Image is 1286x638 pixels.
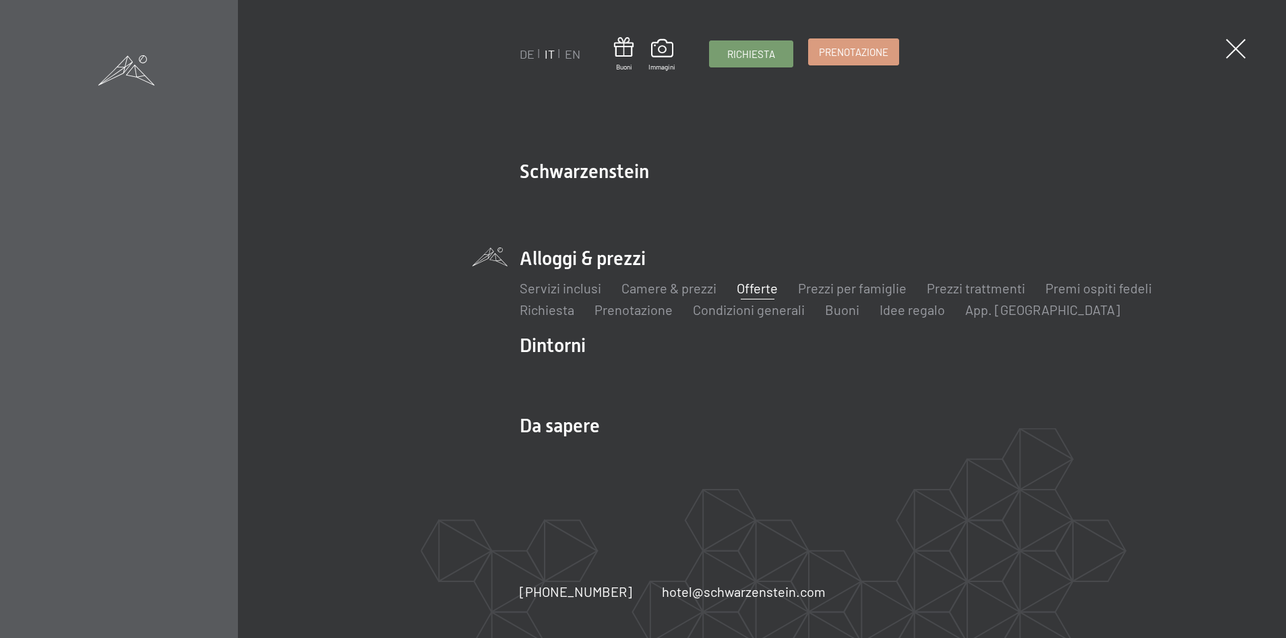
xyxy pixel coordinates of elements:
span: [PHONE_NUMBER] [520,583,632,600]
a: Servizi inclusi [520,280,601,296]
a: [PHONE_NUMBER] [520,582,632,601]
a: Condizioni generali [693,301,805,318]
a: Immagini [648,39,675,71]
span: Immagini [648,62,675,71]
a: IT [545,47,555,61]
span: Buoni [614,62,634,71]
a: Camere & prezzi [621,280,716,296]
a: Buoni [825,301,859,318]
span: Prenotazione [819,45,888,59]
span: Richiesta [727,47,775,61]
a: EN [565,47,580,61]
a: Richiesta [710,41,793,67]
a: Prenotazione [594,301,673,318]
a: App. [GEOGRAPHIC_DATA] [965,301,1120,318]
a: DE [520,47,534,61]
a: Richiesta [520,301,574,318]
a: Prezzi per famiglie [798,280,907,296]
a: Idee regalo [880,301,945,318]
a: Buoni [614,37,634,71]
a: hotel@schwarzenstein.com [662,582,826,601]
a: Premi ospiti fedeli [1045,280,1152,296]
a: Prenotazione [809,39,898,65]
a: Prezzi trattmenti [927,280,1025,296]
a: Offerte [737,280,778,296]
